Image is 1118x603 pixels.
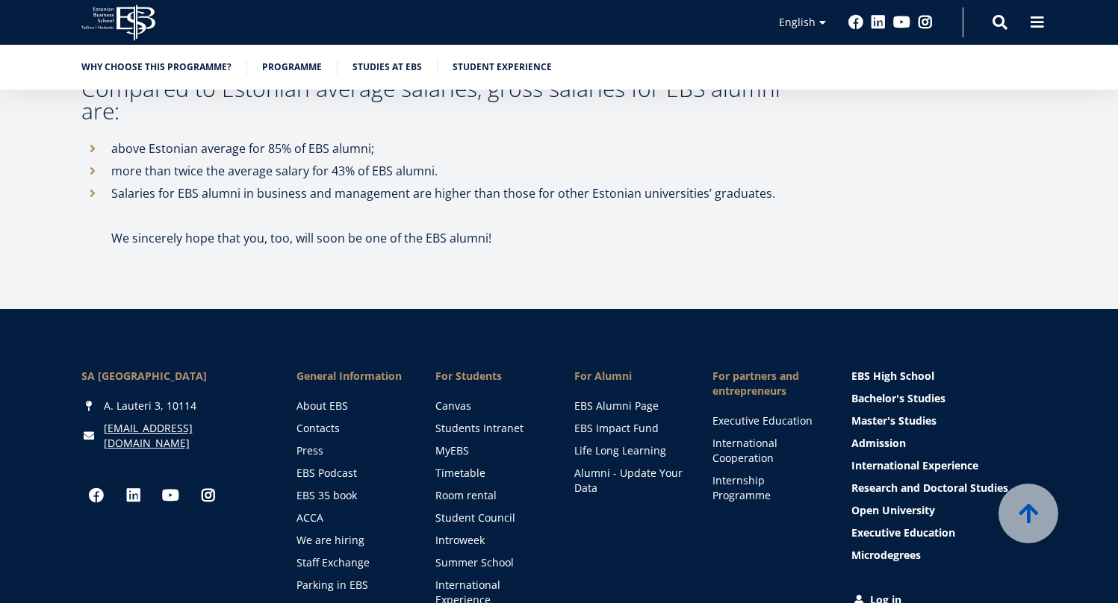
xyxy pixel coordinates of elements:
[111,137,791,160] p: above Estonian average for 85% of EBS alumni;
[435,443,544,458] a: MyEBS
[453,60,552,75] a: Student experience
[296,466,406,481] a: EBS Podcast
[851,458,1037,473] a: International Experience
[4,247,13,257] input: Technology Innovation MBA
[296,421,406,436] a: Contacts
[893,15,910,30] a: Youtube
[353,60,422,75] a: Studies at EBS
[574,369,683,384] span: For Alumni
[355,1,403,14] span: Last Name
[851,391,1037,406] a: Bachelor's Studies
[81,369,267,384] div: SA [GEOGRAPHIC_DATA]
[851,436,1037,451] a: Admission
[574,443,683,458] a: Life Long Learning
[848,15,863,30] a: Facebook
[17,246,143,260] span: Technology Innovation MBA
[851,525,1037,540] a: Executive Education
[296,533,406,548] a: We are hiring
[435,369,544,384] a: For Students
[574,466,683,496] a: Alumni - Update Your Data
[574,399,683,413] a: EBS Alumni Page
[435,555,544,570] a: Summer School
[104,421,267,451] a: [EMAIL_ADDRESS][DOMAIN_NAME]
[435,466,544,481] a: Timetable
[851,369,1037,384] a: EBS High School
[435,399,544,413] a: Canvas
[712,369,822,399] span: For partners and entrepreneurs
[871,15,886,30] a: Linkedin
[435,488,544,503] a: Room rental
[296,510,406,525] a: ACCA
[851,413,1037,428] a: Master's Studies
[851,503,1037,518] a: Open University
[81,60,232,75] a: Why choose this programme?
[4,208,13,218] input: One-year MBA (in Estonian)
[435,533,544,548] a: Introweek
[156,481,186,510] a: Youtube
[4,228,13,237] input: Two-year MBA
[851,481,1037,496] a: Research and Doctoral Studies
[435,421,544,436] a: Students Intranet
[296,369,406,384] span: General Information
[193,481,223,510] a: Instagram
[17,227,81,240] span: Two-year MBA
[712,436,822,466] a: International Cooperation
[111,182,791,204] p: Salaries for EBS alumni in business and management are higher than those for other Estonian unive...
[296,578,406,593] a: Parking in EBS
[81,78,791,122] h3: Compared to Estonian average salaries, gross salaries for EBS alumni are:
[81,399,267,413] div: A. Lauteri 3, 10114
[712,413,822,428] a: Executive Education
[111,227,791,249] p: We sincerely hope that you, too, will soon be one of the EBS alumni!
[296,399,406,413] a: About EBS
[296,443,406,458] a: Press
[712,473,822,503] a: Internship Programme
[17,207,139,221] span: One-year MBA (in Estonian)
[851,548,1037,563] a: Microdegrees
[296,488,406,503] a: EBS 35 book
[574,421,683,436] a: EBS Impact Fund
[119,481,149,510] a: Linkedin
[81,481,111,510] a: Facebook
[296,555,406,570] a: Staff Exchange
[435,510,544,525] a: Student Council
[111,160,791,182] p: more than twice the average salary for 43% of EBS alumni.
[918,15,933,30] a: Instagram
[262,60,322,75] a: Programme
